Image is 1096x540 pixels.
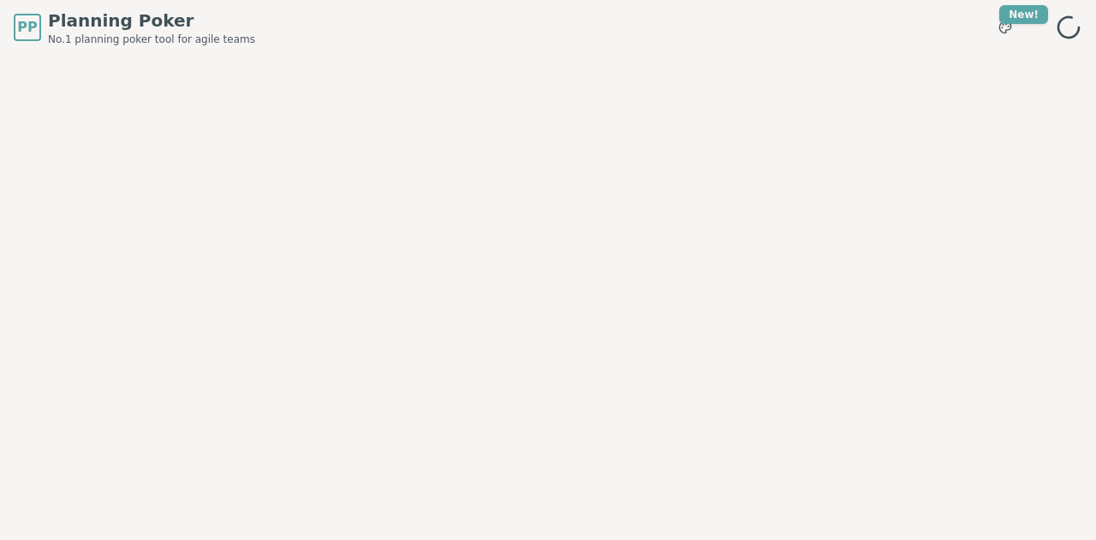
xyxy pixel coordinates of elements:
span: No.1 planning poker tool for agile teams [48,33,255,46]
div: New! [999,5,1048,24]
span: Planning Poker [48,9,255,33]
button: New! [990,12,1021,43]
a: PPPlanning PokerNo.1 planning poker tool for agile teams [14,9,255,46]
span: PP [17,17,37,38]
